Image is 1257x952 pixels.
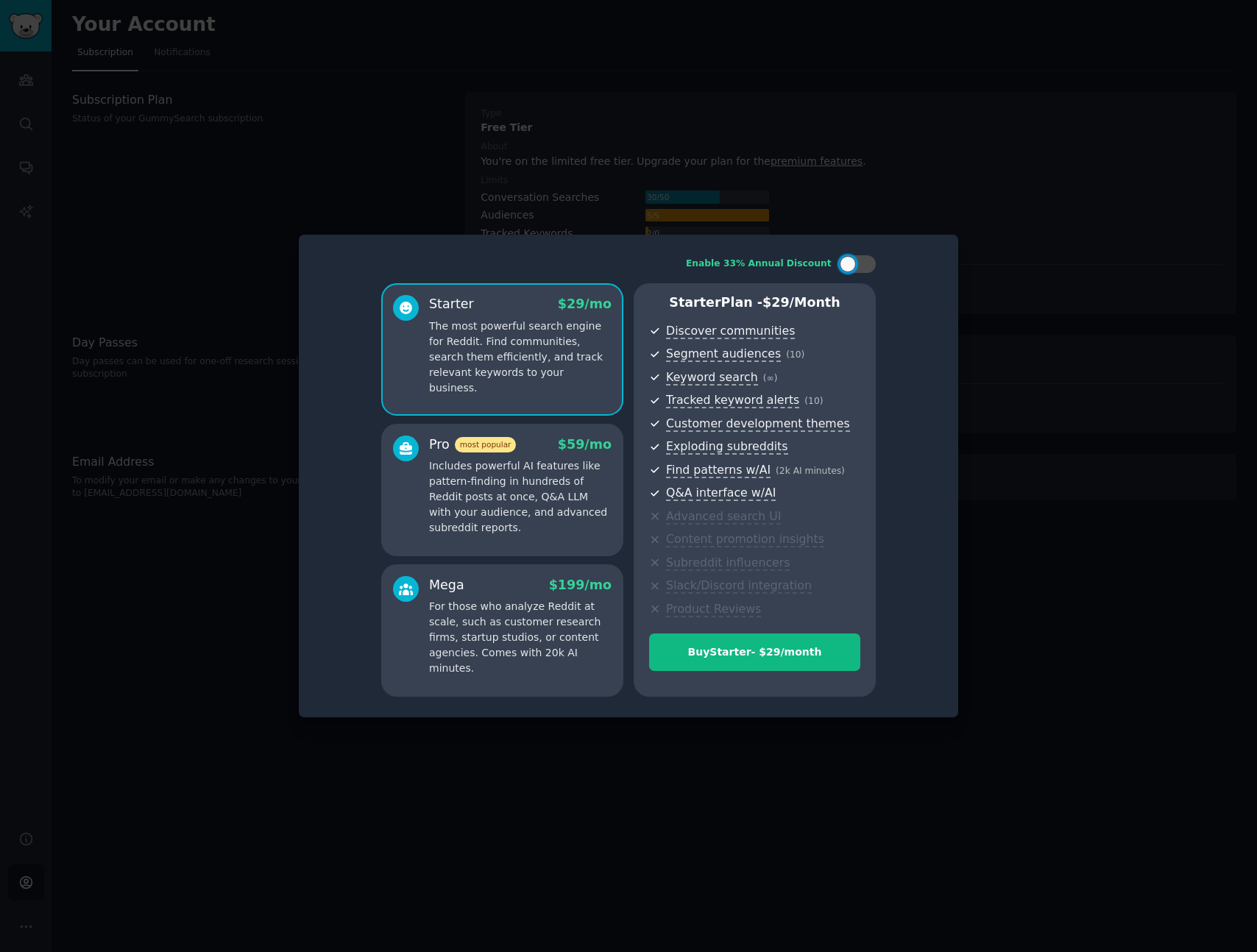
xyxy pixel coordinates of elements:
span: Advanced search UI [666,509,781,525]
div: Enable 33% Annual Discount [686,257,832,271]
div: Pro [429,436,516,454]
p: The most powerful search engine for Reddit. Find communities, search them efficiently, and track ... [429,319,612,396]
span: $ 199 /mo [549,578,612,592]
p: For those who analyze Reddit at scale, such as customer research firms, startup studios, or conte... [429,599,612,676]
p: Starter Plan - [649,294,860,312]
div: Mega [429,576,464,594]
span: ( ∞ ) [763,373,778,383]
span: Segment audiences [666,347,781,362]
div: Starter [429,295,474,313]
span: ( 10 ) [804,396,823,406]
div: Buy Starter - $ 29 /month [650,644,860,660]
span: Exploding subreddits [666,439,787,455]
span: Subreddit influencers [666,555,790,571]
span: Find patterns w/AI [666,463,771,478]
button: BuyStarter- $29/month [649,633,860,671]
span: Product Reviews [666,602,761,617]
span: Content promotion insights [666,532,824,547]
span: ( 2k AI minutes ) [776,466,845,476]
span: Tracked keyword alerts [666,393,799,408]
p: Includes powerful AI features like pattern-finding in hundreds of Reddit posts at once, Q&A LLM w... [429,458,612,536]
span: Discover communities [666,324,795,339]
span: most popular [455,437,517,452]
span: $ 59 /mo [558,437,612,452]
span: Slack/Discord integration [666,578,812,594]
span: $ 29 /month [762,295,840,310]
span: $ 29 /mo [558,296,612,311]
span: ( 10 ) [786,349,804,360]
span: Keyword search [666,370,758,386]
span: Customer development themes [666,416,850,432]
span: Q&A interface w/AI [666,486,776,501]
